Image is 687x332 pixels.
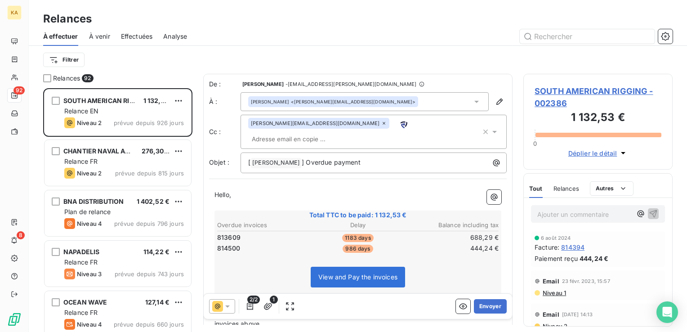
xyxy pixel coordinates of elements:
[251,99,289,105] span: [PERSON_NAME]
[64,309,98,316] span: Relance FR
[217,220,310,230] th: Overdue invoices
[520,29,655,44] input: Rechercher
[590,181,633,196] button: Autres
[248,132,352,146] input: Adresse email en copie ...
[64,258,98,266] span: Relance FR
[77,220,102,227] span: Niveau 4
[533,140,537,147] span: 0
[143,97,175,104] span: 1 132,53 €
[114,220,184,227] span: prévue depuis 796 jours
[248,158,250,166] span: [
[77,270,102,278] span: Niveau 3
[251,158,301,168] span: [PERSON_NAME]
[13,86,25,94] span: 92
[137,197,170,205] span: 1 402,52 €
[214,191,231,198] span: Hello,
[209,127,241,136] label: Cc :
[247,296,260,304] span: 2/2
[251,121,379,126] span: [PERSON_NAME][EMAIL_ADDRESS][DOMAIN_NAME]
[561,242,584,252] span: 814394
[163,32,187,41] span: Analyse
[217,233,241,242] span: 813609
[77,321,102,328] span: Niveau 4
[251,99,415,105] div: <[PERSON_NAME][EMAIL_ADDRESS][DOMAIN_NAME]>
[43,53,85,67] button: Filtrer
[542,289,566,296] span: Niveau 1
[64,157,98,165] span: Relance FR
[566,148,631,158] button: Déplier le détail
[77,119,102,126] span: Niveau 2
[529,185,543,192] span: Tout
[656,301,678,323] div: Open Intercom Messenger
[77,170,102,177] span: Niveau 2
[406,220,499,230] th: Balance including tax
[63,298,107,306] span: OCEAN WAVE
[63,97,151,104] span: SOUTH AMERICAN RIGGING
[43,32,78,41] span: À effectuer
[114,119,184,126] span: prévue depuis 926 jours
[543,311,559,318] span: Email
[562,278,610,284] span: 23 févr. 2023, 15:57
[63,197,124,205] span: BNA DISTRIBUTION
[286,81,416,87] span: - [EMAIL_ADDRESS][PERSON_NAME][DOMAIN_NAME]
[217,244,240,253] span: 814500
[543,278,559,285] span: Email
[64,107,99,115] span: Relance EN
[145,298,170,306] span: 127,14 €
[53,74,80,83] span: Relances
[216,211,500,220] span: Total TTC to be paid: 1 132,53 €
[343,245,373,253] span: 986 days
[143,248,170,256] span: 114,22 €
[535,254,578,263] span: Paiement reçu
[63,248,99,256] span: NAPADELIS
[115,270,184,278] span: prévue depuis 743 jours
[302,158,361,166] span: ] Overdue payment
[242,81,284,87] span: [PERSON_NAME]
[474,299,507,314] button: Envoyer
[406,233,499,242] td: 688,29 €
[7,312,22,327] img: Logo LeanPay
[209,97,241,106] label: À :
[115,170,184,177] span: prévue depuis 815 jours
[43,88,192,332] div: grid
[553,185,579,192] span: Relances
[63,147,135,155] span: CHANTIER NAVAL AEBI
[270,296,278,304] span: 1
[121,32,153,41] span: Effectuées
[311,220,405,230] th: Delay
[542,323,567,330] span: Niveau 2
[568,148,617,158] span: Déplier le détail
[89,32,110,41] span: À venir
[209,158,229,166] span: Objet :
[82,74,93,82] span: 92
[535,242,559,252] span: Facture :
[17,231,25,239] span: 8
[209,80,241,89] span: De :
[64,208,111,215] span: Plan de relance
[535,85,661,109] span: SOUTH AMERICAN RIGGING - 002386
[318,273,397,281] span: View and Pay the invoices
[580,254,608,263] span: 444,24 €
[541,235,571,241] span: 6 août 2024
[535,109,661,127] h3: 1 132,53 €
[7,5,22,20] div: KA
[142,147,170,155] span: 276,30 €
[114,321,184,328] span: prévue depuis 660 jours
[342,234,373,242] span: 1183 days
[562,312,593,317] span: [DATE] 14:13
[406,243,499,253] td: 444,24 €
[43,11,92,27] h3: Relances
